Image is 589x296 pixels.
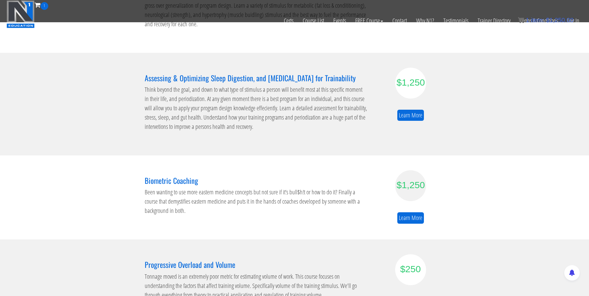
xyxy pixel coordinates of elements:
[145,260,367,269] h3: Progressive Overload and Volume
[397,178,425,192] div: $1,250
[518,17,524,23] img: icon11.png
[397,75,425,89] div: $1,250
[397,212,424,224] a: Learn More
[518,17,574,23] a: 1 item: $1,250.00
[412,10,439,32] a: Why N1?
[397,110,424,121] a: Learn More
[298,10,329,32] a: Course List
[351,10,388,32] a: FREE Course
[145,176,367,184] h3: Biometric Coaching
[515,10,563,32] a: Terms & Conditions
[397,262,425,276] div: $250
[279,10,298,32] a: Certs
[145,74,367,82] h3: Assessing & Optimizing Sleep Digestion, and [MEDICAL_DATA] for Trainability
[473,10,515,32] a: Trainer Directory
[531,17,544,23] span: item:
[41,2,48,10] span: 1
[145,188,367,215] p: Been wanting to use more eastern medicine concepts but not sure if it’s bull$h!t or how to do it?...
[145,85,367,131] p: Think beyond the goal, and down to what type of stimulus a person will benefit most at this speci...
[439,10,473,32] a: Testimonials
[546,17,549,23] span: $
[546,17,574,23] bdi: 1,250.00
[6,0,35,28] img: n1-education
[563,10,584,32] a: Log In
[388,10,412,32] a: Contact
[35,1,48,9] a: 1
[329,10,351,32] a: Events
[526,17,529,23] span: 1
